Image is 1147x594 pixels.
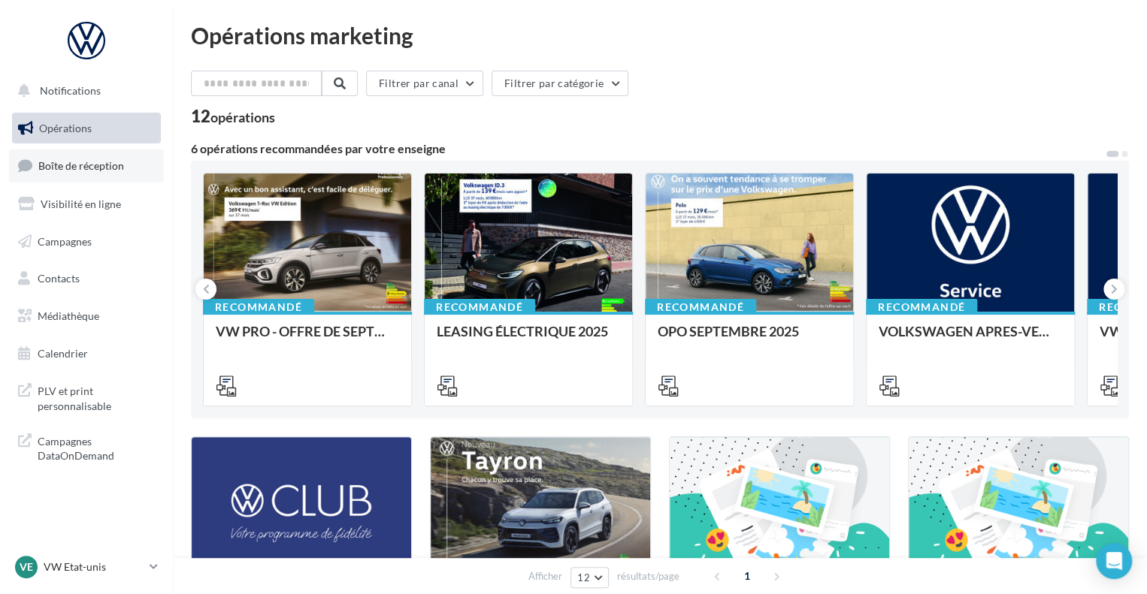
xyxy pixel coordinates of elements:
div: 12 [191,108,275,125]
span: Calendrier [38,347,88,360]
span: 12 [577,571,590,583]
div: VW PRO - OFFRE DE SEPTEMBRE 25 [216,324,399,354]
button: 12 [570,567,609,588]
button: Filtrer par catégorie [492,71,628,96]
div: Recommandé [645,299,756,315]
a: VE VW Etat-unis [12,553,161,581]
button: Filtrer par canal [366,71,483,96]
div: Recommandé [866,299,977,315]
div: OPO SEPTEMBRE 2025 [658,324,841,354]
span: Campagnes DataOnDemand [38,431,155,463]
span: Opérations [39,122,92,134]
div: 6 opérations recommandées par votre enseigne [191,143,1105,155]
div: VOLKSWAGEN APRES-VENTE [879,324,1062,354]
a: Médiathèque [9,300,164,332]
a: Boîte de réception [9,149,164,182]
span: PLV et print personnalisable [38,381,155,413]
div: opérations [210,110,275,124]
p: VW Etat-unis [44,559,144,574]
span: Contacts [38,272,80,285]
div: Opérations marketing [191,24,1129,47]
span: Campagnes [38,234,92,247]
span: résultats/page [617,569,679,583]
div: Open Intercom Messenger [1096,543,1132,579]
div: Recommandé [203,299,314,315]
a: Visibilité en ligne [9,188,164,220]
a: Contacts [9,263,164,294]
span: Afficher [528,569,562,583]
span: Médiathèque [38,309,99,322]
span: 1 [735,564,759,588]
span: Notifications [40,84,101,97]
button: Notifications [9,75,158,107]
a: Campagnes DataOnDemand [9,425,164,469]
a: Opérations [9,113,164,144]
a: PLV et print personnalisable [9,375,164,419]
div: Recommandé [424,299,535,315]
a: Calendrier [9,338,164,369]
span: VE [20,559,33,574]
a: Campagnes [9,226,164,258]
span: Boîte de réception [38,159,124,172]
div: LEASING ÉLECTRIQUE 2025 [437,324,620,354]
span: Visibilité en ligne [41,197,121,210]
